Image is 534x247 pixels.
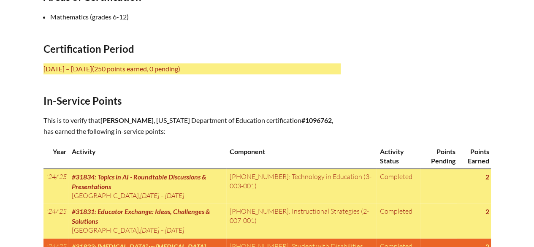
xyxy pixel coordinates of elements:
span: [PERSON_NAME] [100,116,154,124]
th: Year [43,144,68,168]
td: '24/'25 [43,204,68,238]
td: Completed [377,169,420,204]
td: [PHONE_NUMBER]: Instructional Strategies (2-007-001) [226,204,377,238]
b: #1096762 [301,116,332,124]
span: #31834: Topics in AI - Roundtable Discussions & Presentations [72,173,206,190]
th: Points Pending [420,144,457,168]
span: #31831: Educator Exchange: Ideas, Challenges & Solutions [72,207,210,225]
th: Component [226,144,377,168]
span: (250 points earned, 0 pending) [92,65,180,73]
th: Activity Status [377,144,420,168]
p: This is to verify that , [US_STATE] Department of Education certification , has earned the follow... [43,115,341,137]
h2: In-Service Points [43,95,341,107]
td: '24/'25 [43,169,68,204]
span: [DATE] – [DATE] [140,191,184,200]
p: [DATE] – [DATE] [43,63,341,74]
h2: Certification Period [43,43,341,55]
td: , [68,204,226,238]
span: [GEOGRAPHIC_DATA] [72,226,139,234]
th: Activity [68,144,226,168]
span: [GEOGRAPHIC_DATA] [72,191,139,200]
li: Mathematics (grades 6-12) [50,11,347,22]
th: Points Earned [457,144,491,168]
td: [PHONE_NUMBER]: Technology in Education (3-003-001) [226,169,377,204]
strong: 2 [485,173,489,181]
td: Completed [377,204,420,238]
span: [DATE] – [DATE] [140,226,184,234]
td: , [68,169,226,204]
strong: 2 [485,207,489,215]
